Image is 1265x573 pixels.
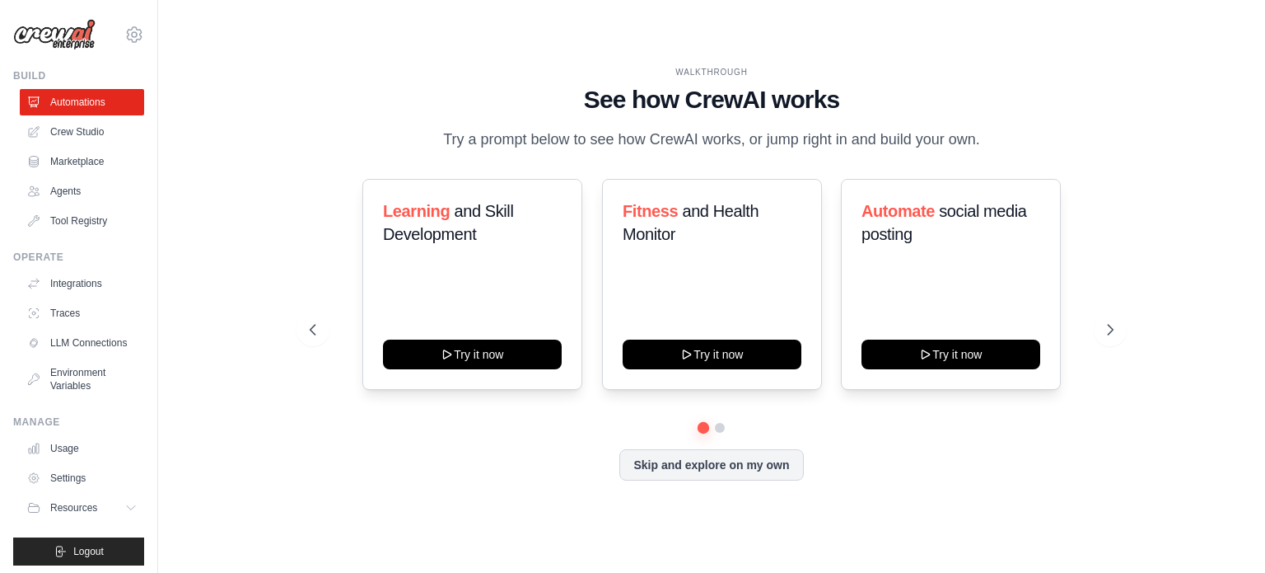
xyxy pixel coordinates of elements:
button: Resources [20,495,144,521]
a: Tool Registry [20,208,144,234]
button: Try it now [383,340,562,369]
div: WALKTHROUGH [310,66,1113,78]
a: Traces [20,300,144,326]
a: Settings [20,465,144,491]
p: Try a prompt below to see how CrewAI works, or jump right in and build your own. [435,128,988,152]
span: Learning [383,202,450,220]
a: Agents [20,178,144,204]
a: Integrations [20,270,144,297]
span: social media posting [861,202,1027,243]
span: Automate [861,202,935,220]
div: Build [13,69,144,82]
button: Try it now [861,340,1040,369]
span: Resources [50,501,97,514]
div: Operate [13,251,144,264]
span: and Health Monitor [623,202,759,243]
a: Usage [20,435,144,462]
h1: See how CrewAI works [310,85,1113,115]
span: and Skill Development [383,202,513,243]
a: Marketplace [20,148,144,175]
button: Try it now [623,340,801,369]
button: Skip and explore on my own [619,449,803,481]
a: LLM Connections [20,330,144,356]
span: Logout [73,545,104,558]
img: Logo [13,19,96,50]
a: Environment Variables [20,359,144,399]
button: Logout [13,538,144,566]
span: Fitness [623,202,678,220]
a: Automations [20,89,144,115]
a: Crew Studio [20,119,144,145]
div: Manage [13,416,144,429]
